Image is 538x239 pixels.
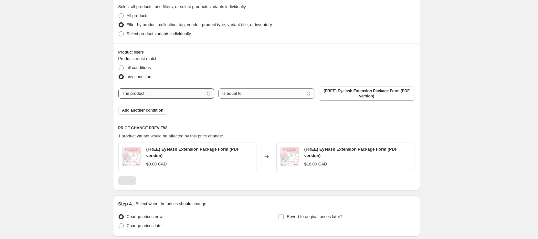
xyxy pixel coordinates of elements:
span: Filter by product, collection, tag, vendor, product type, variant title, or inventory [127,22,272,27]
span: Change prices later [127,223,163,228]
p: Select when the prices should change [135,201,206,207]
span: Select product variants individually [127,31,191,36]
span: Select all products, use filters, or select products variants individually [118,4,246,9]
span: Add another condition [122,108,164,113]
span: Change prices now [127,214,163,219]
button: (FREE) Eyelash Extension Package Form (PDF version) [319,86,415,101]
h2: Step 4. [118,201,133,207]
span: Revert to original prices later? [287,214,343,219]
span: (FREE) Eyelash Extension Package Form (PDF version) [146,147,239,158]
span: 1 product variant would be affected by this price change: [118,134,223,138]
span: All products [127,13,149,18]
span: Products must match: [118,56,159,61]
span: $10.00 CAD [304,162,327,166]
span: (FREE) Eyelash Extension Package Form (PDF version) [322,88,411,99]
h6: PRICE CHANGE PREVIEW [118,125,415,131]
nav: Pagination [118,176,136,185]
span: any condition [127,74,152,79]
span: all conditions [127,65,151,70]
button: Add another condition [118,106,167,115]
span: $0.00 CAD [146,162,167,166]
div: Product filters [118,49,415,55]
img: Eyelash-Ext-Forms-Package_V3_80x.jpg [280,147,299,166]
img: Eyelash-Ext-Forms-Package_V3_80x.jpg [122,147,141,166]
span: (FREE) Eyelash Extension Package Form (PDF version) [304,147,397,158]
